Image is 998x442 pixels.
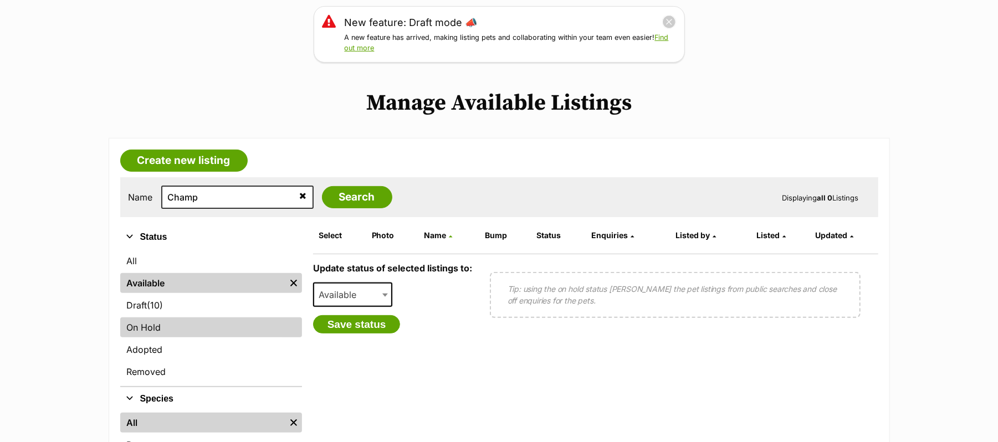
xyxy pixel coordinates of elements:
a: On Hold [120,317,302,337]
a: All [120,413,285,433]
a: Available [120,273,285,293]
a: Enquiries [591,230,634,240]
a: Adopted [120,340,302,359]
a: Remove filter [285,273,302,293]
button: Species [120,392,302,406]
th: Bump [480,227,531,244]
label: Update status of selected listings to: [313,263,472,274]
div: Status [120,249,302,386]
label: Name [129,192,153,202]
th: Photo [367,227,418,244]
a: Listed [756,230,786,240]
a: Name [424,230,452,240]
span: Listed [756,230,780,240]
span: Name [424,230,446,240]
button: Save status [313,315,401,334]
p: A new feature has arrived, making listing pets and collaborating within your team even easier! [345,33,676,54]
button: Status [120,230,302,244]
a: Updated [815,230,853,240]
a: Listed by [675,230,716,240]
span: (10) [147,299,163,312]
a: Draft [120,295,302,315]
a: Create new listing [120,150,248,172]
a: Removed [120,362,302,382]
a: All [120,251,302,271]
th: Status [532,227,586,244]
span: Listed by [675,230,710,240]
p: Tip: using the on hold status [PERSON_NAME] the pet listings from public searches and close off e... [508,283,843,306]
th: Select [314,227,366,244]
span: translation missing: en.admin.listings.index.attributes.enquiries [591,230,628,240]
span: Updated [815,230,847,240]
span: Available [314,287,367,302]
a: New feature: Draft mode 📣 [345,15,478,30]
span: Displaying Listings [782,193,859,202]
strong: all 0 [817,193,833,202]
button: close [662,15,676,29]
span: Available [313,282,393,307]
a: Remove filter [285,413,302,433]
a: Find out more [345,33,669,52]
input: Search [322,186,392,208]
